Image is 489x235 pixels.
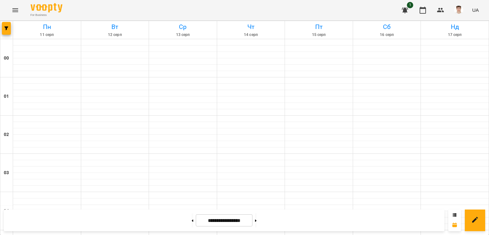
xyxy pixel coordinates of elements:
img: Voopty Logo [31,3,62,12]
h6: 03 [4,169,9,176]
h6: 15 серп [286,32,352,38]
h6: Пт [286,22,352,32]
h6: 13 серп [150,32,216,38]
span: For Business [31,13,62,17]
h6: Пн [14,22,80,32]
h6: 02 [4,131,9,138]
h6: Ср [150,22,216,32]
h6: 16 серп [354,32,420,38]
h6: 12 серп [82,32,148,38]
h6: 17 серп [422,32,488,38]
h6: Чт [218,22,284,32]
span: UA [472,7,479,13]
h6: Нд [422,22,488,32]
h6: 00 [4,55,9,62]
button: UA [470,4,481,16]
h6: Сб [354,22,420,32]
button: Menu [8,3,23,18]
h6: 11 серп [14,32,80,38]
span: 1 [407,2,413,8]
h6: Вт [82,22,148,32]
h6: 14 серп [218,32,284,38]
img: 8fe045a9c59afd95b04cf3756caf59e6.jpg [454,6,463,15]
h6: 01 [4,93,9,100]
